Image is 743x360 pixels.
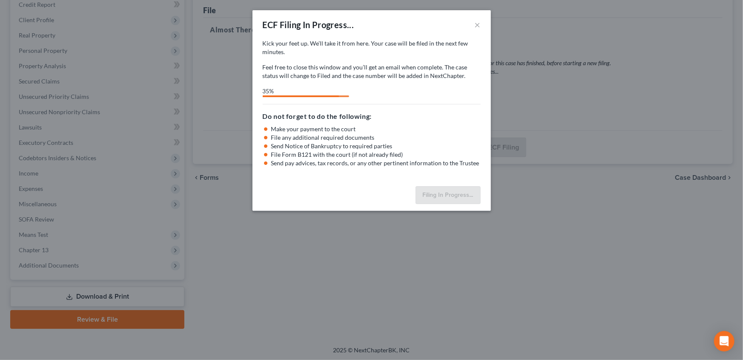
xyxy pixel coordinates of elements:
button: × [475,20,481,30]
li: Make your payment to the court [271,125,481,133]
li: Send Notice of Bankruptcy to required parties [271,142,481,150]
button: Filing In Progress... [416,186,481,204]
h5: Do not forget to do the following: [263,111,481,121]
li: File any additional required documents [271,133,481,142]
li: File Form B121 with the court (if not already filed) [271,150,481,159]
p: Kick your feet up. We’ll take it from here. Your case will be filed in the next few minutes. [263,39,481,56]
div: 35% [263,87,339,95]
div: ECF Filing In Progress... [263,19,354,31]
p: Feel free to close this window and you’ll get an email when complete. The case status will change... [263,63,481,80]
div: Open Intercom Messenger [714,331,734,351]
li: Send pay advices, tax records, or any other pertinent information to the Trustee [271,159,481,167]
